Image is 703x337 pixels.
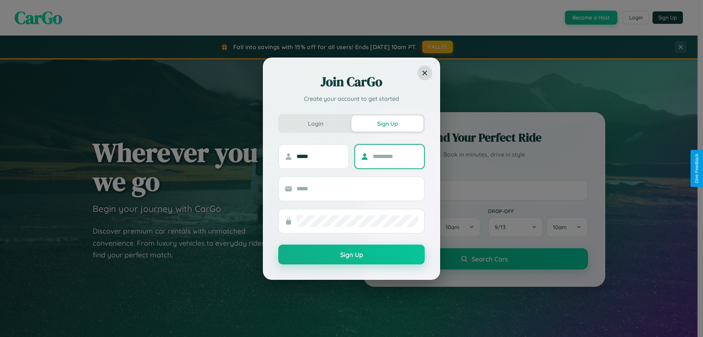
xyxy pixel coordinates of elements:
[351,116,423,132] button: Sign Up
[694,154,699,183] div: Give Feedback
[278,94,425,103] p: Create your account to get started
[278,245,425,264] button: Sign Up
[280,116,351,132] button: Login
[278,73,425,91] h2: Join CarGo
